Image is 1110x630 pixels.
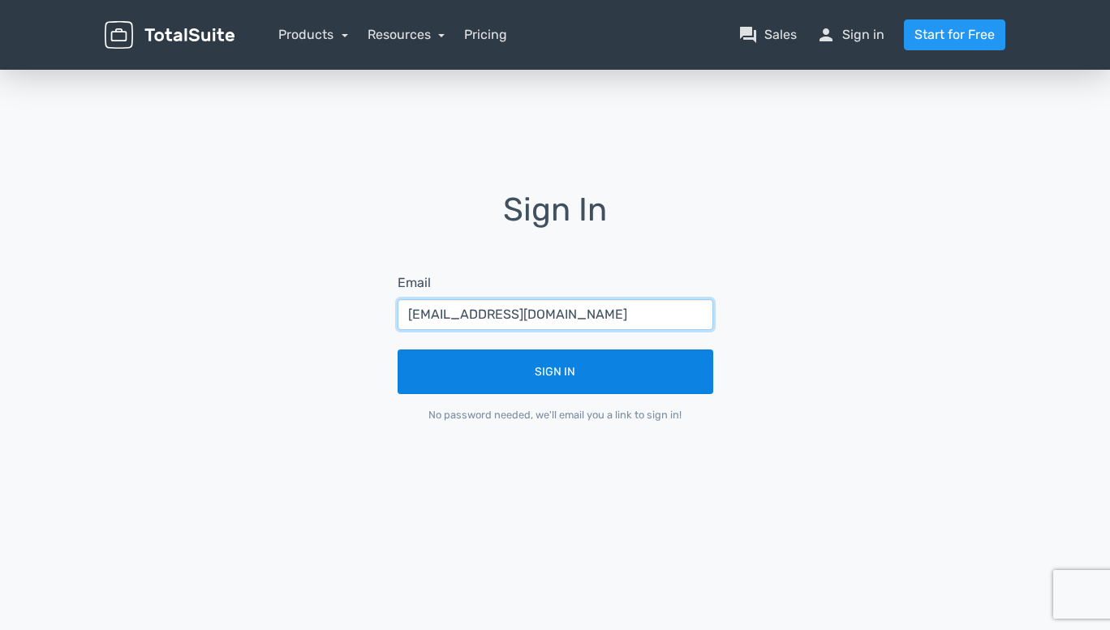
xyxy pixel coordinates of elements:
[375,192,736,251] h1: Sign In
[368,27,445,42] a: Resources
[816,25,836,45] span: person
[398,273,431,293] label: Email
[398,407,713,422] div: No password needed, we'll email you a link to sign in!
[278,27,348,42] a: Products
[738,25,758,45] span: question_answer
[398,349,713,394] button: Sign In
[464,25,507,45] a: Pricing
[904,19,1005,50] a: Start for Free
[816,25,884,45] a: personSign in
[105,21,234,49] img: TotalSuite for WordPress
[738,25,797,45] a: question_answerSales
